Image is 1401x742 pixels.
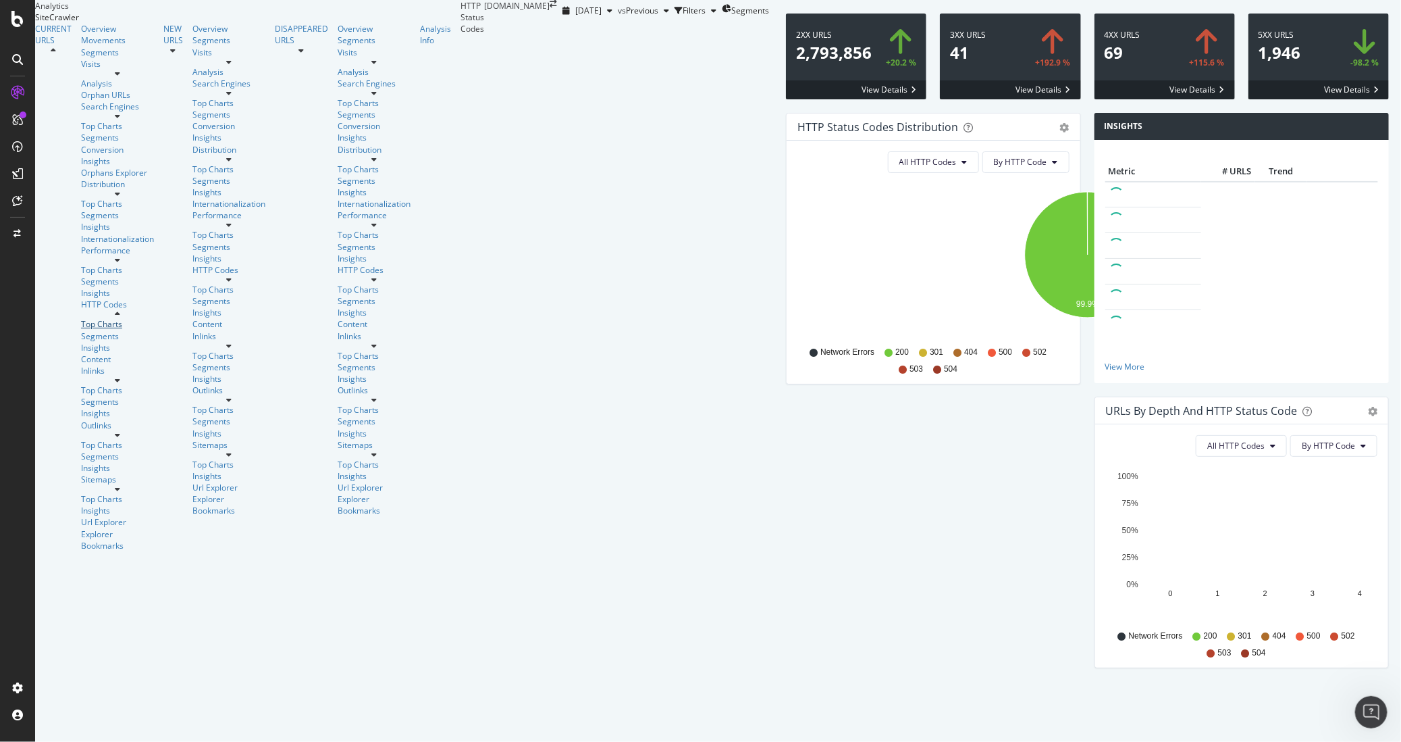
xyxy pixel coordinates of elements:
a: Segments [338,34,411,46]
a: Insights [192,470,265,482]
div: I understand your crawl completed but the report generation has been stuck for 2 weeks - that's d... [22,28,248,68]
div: NEW URLS [163,23,183,46]
div: I understand your crawl completed but the report generation has been stuck for 2 weeks - that's d... [11,20,259,416]
a: HTTP Codes [338,264,411,276]
a: Top Charts [338,229,411,241]
a: Top Charts [81,439,154,451]
a: Content [81,353,154,365]
div: Sitemaps [192,439,265,451]
a: DISAPPEARED URLS [275,23,328,46]
div: Inlinks [81,365,154,376]
a: Search Engines [81,101,154,112]
a: Segments [338,241,411,253]
div: URLs by Depth and HTTP Status Code [1106,404,1298,418]
div: Insights [81,462,154,474]
text: 2 [1263,589,1267,597]
a: Top Charts [192,229,265,241]
a: Conversion [338,120,411,132]
a: Analysis Info [420,23,451,46]
a: Segments [338,109,411,120]
a: Segments [81,396,154,407]
b: Typical report generation timing: [22,76,199,86]
a: Analysis [81,78,154,89]
a: Sitemaps [338,439,411,451]
a: Internationalization [81,233,154,245]
button: Start recording [86,443,97,453]
div: SiteCrawler [35,11,460,23]
a: Insights [338,253,411,264]
button: Send a message… [232,437,253,459]
div: Segments [192,175,265,187]
div: Segments [81,330,154,342]
a: Insights [338,187,411,198]
a: Top Charts [81,120,154,132]
a: Outlinks [192,385,265,396]
span: 503 [909,364,923,375]
div: Visits [81,58,154,70]
a: Top Charts [192,404,265,416]
a: Performance [192,209,265,221]
div: Top Charts [81,264,154,276]
div: Insights [81,407,154,419]
b: Next steps: [22,263,82,274]
div: Insights [338,470,411,482]
a: Movements [81,34,154,46]
th: Metric [1105,162,1201,182]
div: Segments [338,362,411,373]
a: Visits [192,47,265,58]
span: 200 [895,347,909,358]
a: Top Charts [338,164,411,175]
span: By HTTP Code [994,156,1047,168]
div: Insights [338,132,411,143]
a: Segments [338,416,411,427]
a: Insights [192,187,265,198]
a: HTTP Codes [192,264,265,276]
text: 100% [1117,472,1138,481]
a: Explorer Bookmarks [338,493,411,516]
span: Previous [626,5,658,16]
div: Insights [81,505,154,516]
div: HTTP Status Codes Distribution [797,120,958,134]
a: Distribution [81,178,154,190]
div: Url Explorer [192,482,265,493]
a: Segments [81,47,154,58]
a: Visits [338,47,411,58]
a: Analysis [338,66,411,78]
a: Insights [192,307,265,318]
div: Outlinks [338,385,411,396]
a: Overview [338,23,411,34]
div: A chart. [797,184,1377,341]
div: gear [1368,407,1377,416]
a: Segments [192,295,265,307]
text: 75% [1121,499,1138,508]
div: Top Charts [192,350,265,362]
button: By HTTP Code [982,151,1069,173]
a: Orphans Explorer [81,167,154,178]
div: Url Explorer [81,516,154,528]
span: 301 [930,347,943,358]
button: go back [9,5,34,31]
a: Insights [192,132,265,143]
iframe: Intercom live chat [1355,696,1387,728]
th: # URLS [1201,162,1255,182]
div: gear [1060,123,1069,132]
div: Segments [192,362,265,373]
text: 50% [1121,526,1138,535]
span: 504 [944,364,957,375]
a: Top Charts [192,164,265,175]
div: Overview [192,23,265,34]
a: Performance [338,209,411,221]
div: Filters [683,5,706,16]
text: 25% [1121,553,1138,562]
